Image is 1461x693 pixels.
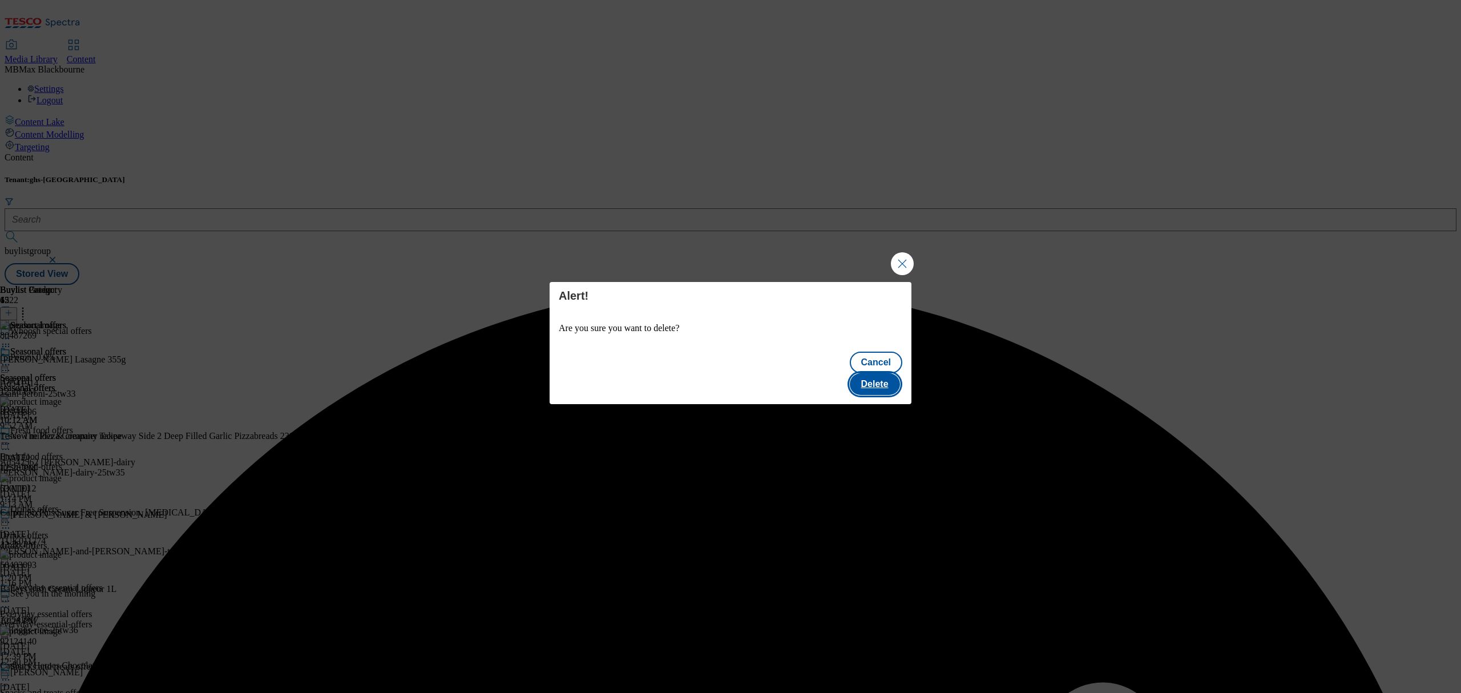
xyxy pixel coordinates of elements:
[559,323,902,333] p: Are you sure you want to delete?
[550,282,911,404] div: Modal
[850,352,902,373] button: Cancel
[559,289,902,303] h4: Alert!
[891,252,914,275] button: Close Modal
[850,373,900,395] button: Delete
